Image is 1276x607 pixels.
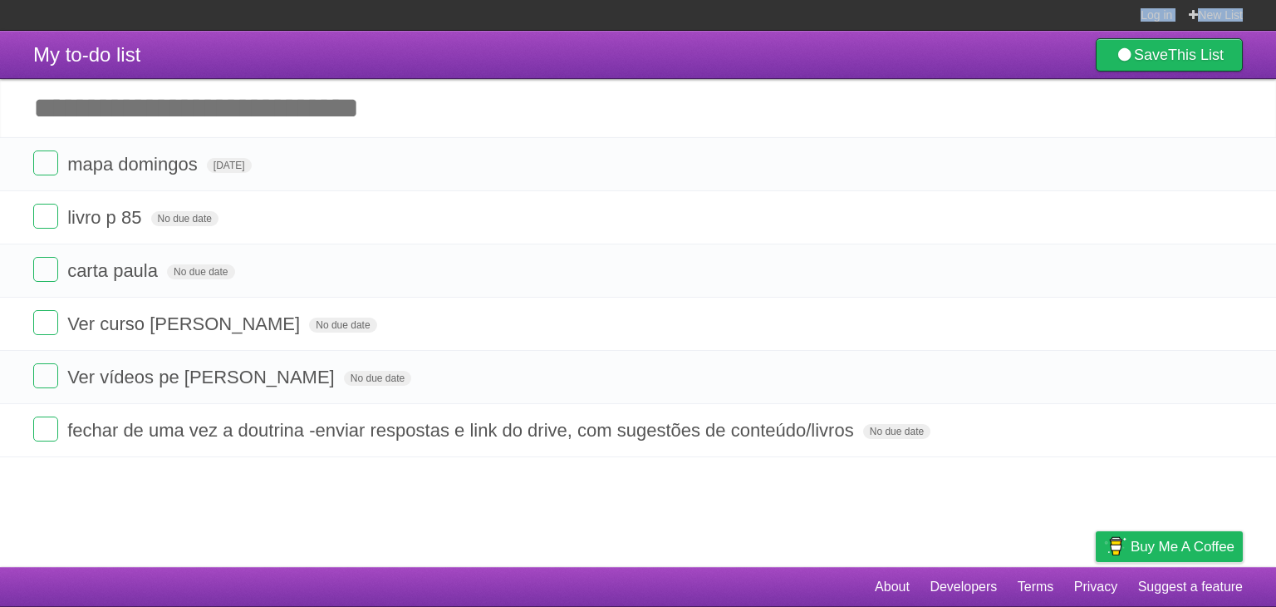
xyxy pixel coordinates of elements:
[344,371,411,386] span: No due date
[33,151,58,175] label: Done
[67,154,202,175] span: mapa domingos
[1104,532,1126,560] img: Buy me a coffee
[167,264,234,279] span: No due date
[67,207,145,228] span: livro p 85
[1168,47,1224,63] b: This List
[207,158,252,173] span: [DATE]
[1096,531,1243,562] a: Buy me a coffee
[1138,571,1243,603] a: Suggest a feature
[863,424,930,439] span: No due date
[33,417,58,442] label: Done
[33,43,140,66] span: My to-do list
[309,318,376,333] span: No due date
[930,571,997,603] a: Developers
[151,211,218,226] span: No due date
[1074,571,1117,603] a: Privacy
[33,310,58,335] label: Done
[33,257,58,282] label: Done
[33,363,58,388] label: Done
[67,313,304,334] span: Ver curso [PERSON_NAME]
[67,420,858,441] span: fechar de uma vez a doutrina -enviar respostas e link do drive, com sugestões de conteúdo/livros
[1131,532,1234,561] span: Buy me a coffee
[67,260,162,281] span: carta paula
[1096,38,1243,72] a: SaveThis List
[33,204,58,229] label: Done
[1018,571,1054,603] a: Terms
[67,367,339,387] span: Ver vídeos pe [PERSON_NAME]
[875,571,910,603] a: About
